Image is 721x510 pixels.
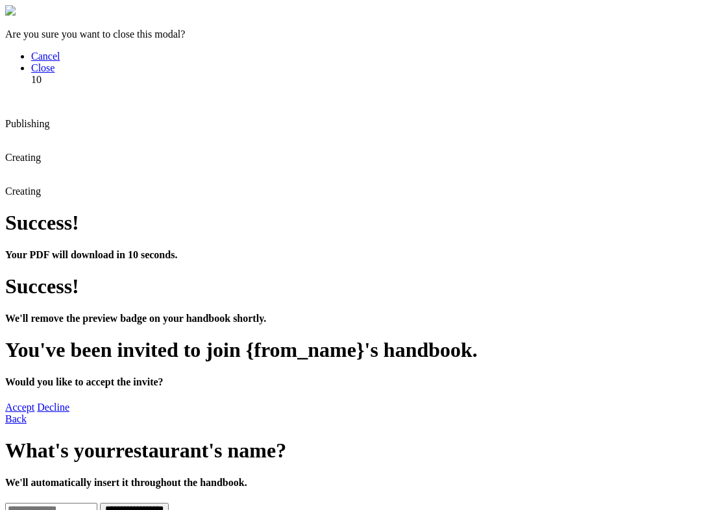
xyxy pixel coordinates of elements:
[5,413,27,424] a: Back
[5,338,716,362] h1: You've been invited to join {from_name}'s handbook.
[5,249,716,261] h4: Your PDF will download in 10 seconds.
[5,5,16,16] img: close-modal.svg
[5,477,716,489] h4: We'll automatically insert it throughout the handbook.
[5,118,49,129] span: Publishing
[37,402,69,413] a: Decline
[5,186,41,197] span: Creating
[31,62,55,73] a: Close
[5,402,34,413] a: Accept
[31,51,60,62] a: Cancel
[31,74,42,85] span: 10
[5,211,716,235] h1: Success!
[5,152,41,163] span: Creating
[5,376,716,388] h4: Would you like to accept the invite?
[5,274,716,298] h1: Success!
[5,313,716,324] h4: We'll remove the preview badge on your handbook shortly.
[116,439,208,462] span: restaurant
[5,439,716,463] h1: What's your 's name?
[5,29,716,40] p: Are you sure you want to close this modal?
